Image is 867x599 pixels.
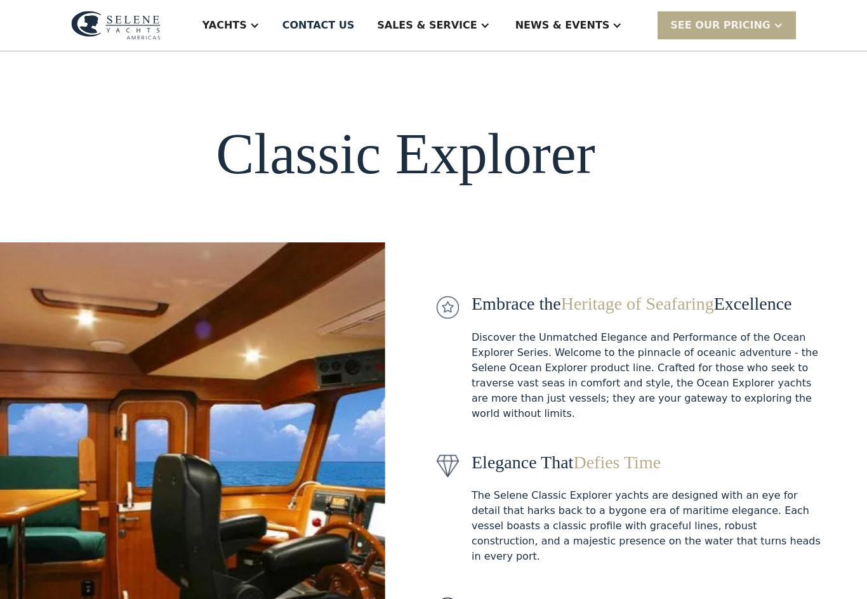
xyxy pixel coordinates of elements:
img: icon [436,454,459,477]
div: SEE Our Pricing [670,18,771,33]
div: Discover the Unmatched Elegance and Performance of the Ocean Explorer Series. Welcome to the pinn... [472,330,821,421]
div: Elegance That [472,452,821,473]
img: icon [436,296,459,319]
img: logo [71,11,161,40]
h1: Classic Explorer [216,122,595,185]
div: SEE Our Pricing [658,11,796,39]
div: Sales & Service [377,18,477,33]
div: Embrace the Excellence [472,293,821,315]
div: Yachts [202,18,247,33]
div: Contact US [282,18,355,33]
span: Defies Time [573,452,661,472]
div: The Selene Classic Explorer yachts are designed with an eye for detail that harks back to a bygon... [472,488,821,564]
span: Heritage of Seafaring [561,294,714,313]
div: News & EVENTS [515,18,610,33]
